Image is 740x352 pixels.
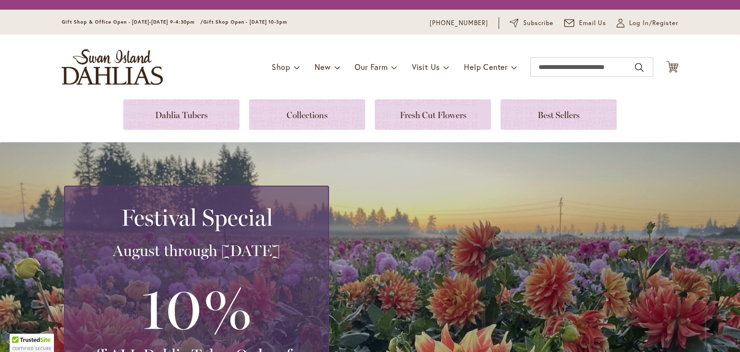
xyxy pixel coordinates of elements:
span: Shop [272,62,291,72]
h2: Festival Special [77,204,317,231]
span: Visit Us [412,62,440,72]
a: [PHONE_NUMBER] [430,18,488,28]
span: Help Center [464,62,508,72]
h3: 10% [77,270,317,345]
span: Gift Shop & Office Open - [DATE]-[DATE] 9-4:30pm / [62,19,203,25]
a: store logo [62,49,163,85]
span: Gift Shop Open - [DATE] 10-3pm [203,19,287,25]
a: Email Us [564,18,607,28]
h3: August through [DATE] [77,241,317,260]
a: Subscribe [510,18,554,28]
span: Email Us [579,18,607,28]
span: New [315,62,330,72]
span: Our Farm [355,62,387,72]
span: Subscribe [523,18,554,28]
span: Log In/Register [629,18,678,28]
button: Search [635,60,644,75]
a: Log In/Register [617,18,678,28]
